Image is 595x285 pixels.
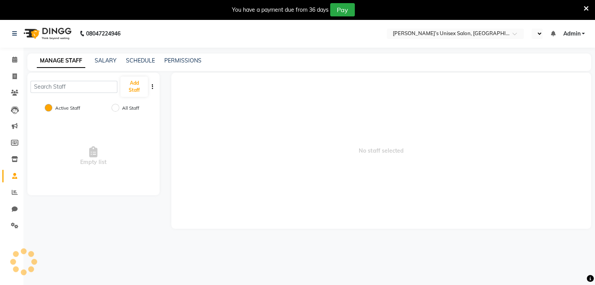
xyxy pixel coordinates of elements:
[171,73,591,229] span: No staff selected
[37,54,85,68] a: MANAGE STAFF
[86,23,120,45] b: 08047224946
[95,57,117,64] a: SALARY
[31,81,117,93] input: Search Staff
[27,117,160,195] div: Empty list
[563,30,580,38] span: Admin
[164,57,201,64] a: PERMISSIONS
[120,77,147,97] button: Add Staff
[330,3,355,16] button: Pay
[122,105,139,112] label: All Staff
[20,23,74,45] img: logo
[126,57,155,64] a: SCHEDULE
[55,105,80,112] label: Active Staff
[232,6,329,14] div: You have a payment due from 36 days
